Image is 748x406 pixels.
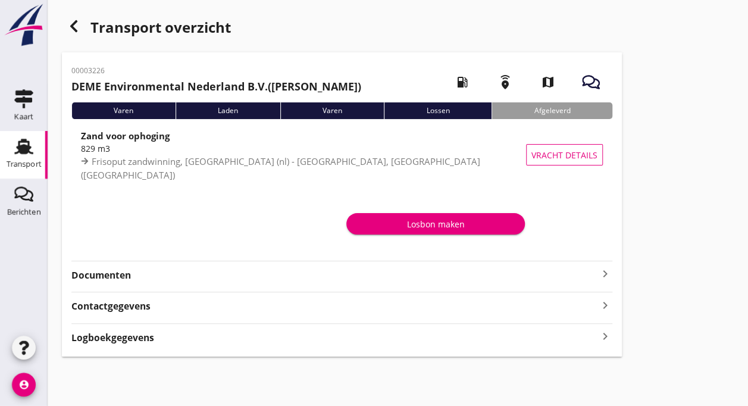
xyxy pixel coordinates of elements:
[81,130,170,142] strong: Zand voor ophoging
[531,65,565,99] i: map
[384,102,492,119] div: Lossen
[7,208,41,216] div: Berichten
[81,155,480,181] span: Frisoput zandwinning, [GEOGRAPHIC_DATA] (nl) - [GEOGRAPHIC_DATA], [GEOGRAPHIC_DATA] ([GEOGRAPHIC_...
[489,65,522,99] i: emergency_share
[71,299,151,313] strong: Contactgegevens
[14,113,33,120] div: Kaart
[62,14,622,43] div: Transport overzicht
[2,3,45,47] img: logo-small.a267ee39.svg
[526,144,603,165] button: Vracht details
[598,329,612,345] i: keyboard_arrow_right
[71,102,176,119] div: Varen
[71,331,154,345] strong: Logboekgegevens
[492,102,612,119] div: Afgeleverd
[598,267,612,281] i: keyboard_arrow_right
[7,160,42,168] div: Transport
[71,79,268,93] strong: DEME Environmental Nederland B.V.
[531,149,597,161] span: Vracht details
[346,213,525,235] button: Losbon maken
[71,79,361,95] h2: ([PERSON_NAME])
[356,218,515,230] div: Losbon maken
[598,297,612,313] i: keyboard_arrow_right
[81,142,533,155] div: 829 m3
[280,102,384,119] div: Varen
[12,373,36,396] i: account_circle
[71,129,612,181] a: Zand voor ophoging829 m3Frisoput zandwinning, [GEOGRAPHIC_DATA] (nl) - [GEOGRAPHIC_DATA], [GEOGRA...
[71,268,598,282] strong: Documenten
[176,102,280,119] div: Laden
[446,65,479,99] i: local_gas_station
[71,65,361,76] p: 00003226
